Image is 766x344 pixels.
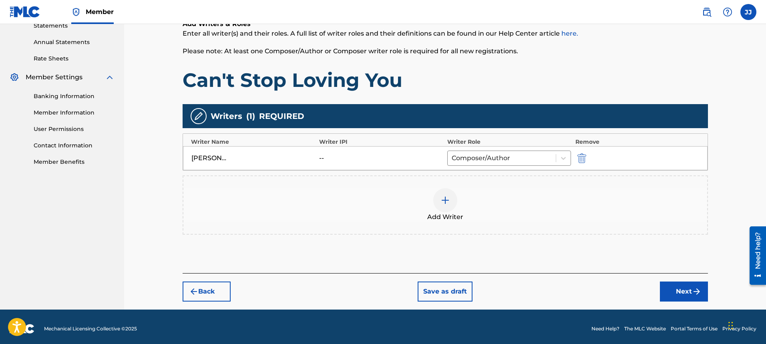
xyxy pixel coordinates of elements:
[722,325,756,332] a: Privacy Policy
[34,125,115,133] a: User Permissions
[259,110,304,122] span: REQUIRED
[740,4,756,20] div: User Menu
[191,138,315,146] div: Writer Name
[183,282,231,302] button: Back
[211,110,242,122] span: Writers
[591,325,619,332] a: Need Help?
[692,287,702,296] img: f7272a7cc735f4ea7f67.svg
[728,314,733,338] div: Drag
[34,141,115,150] a: Contact Information
[447,138,571,146] div: Writer Role
[194,111,203,121] img: writers
[34,158,115,166] a: Member Benefits
[34,92,115,101] a: Banking Information
[105,72,115,82] img: expand
[34,22,115,30] a: Statements
[575,138,700,146] div: Remove
[427,212,463,222] span: Add Writer
[183,47,518,55] span: Please note: At least one Composer/Author or Composer writer role is required for all new registr...
[34,54,115,63] a: Rate Sheets
[720,4,736,20] div: Help
[26,72,82,82] span: Member Settings
[189,287,199,296] img: 7ee5dd4eb1f8a8e3ef2f.svg
[10,72,19,82] img: Member Settings
[723,7,732,17] img: help
[183,68,708,92] h1: Can't Stop Loving You
[319,138,443,146] div: Writer IPI
[561,30,578,37] a: here.
[418,282,472,302] button: Save as draft
[246,110,255,122] span: ( 1 )
[86,7,114,16] span: Member
[671,325,718,332] a: Portal Terms of Use
[44,325,137,332] span: Mechanical Licensing Collective © 2025
[71,7,81,17] img: Top Rightsholder
[183,30,578,37] span: Enter all writer(s) and their roles. A full list of writer roles and their definitions can be fou...
[34,109,115,117] a: Member Information
[660,282,708,302] button: Next
[440,195,450,205] img: add
[624,325,666,332] a: The MLC Website
[744,223,766,288] iframe: Resource Center
[34,38,115,46] a: Annual Statements
[699,4,715,20] a: Public Search
[577,153,586,163] img: 12a2ab48e56ec057fbd8.svg
[726,306,766,344] iframe: Chat Widget
[702,7,712,17] img: search
[10,6,40,18] img: MLC Logo
[183,19,708,29] h6: Add Writers & Roles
